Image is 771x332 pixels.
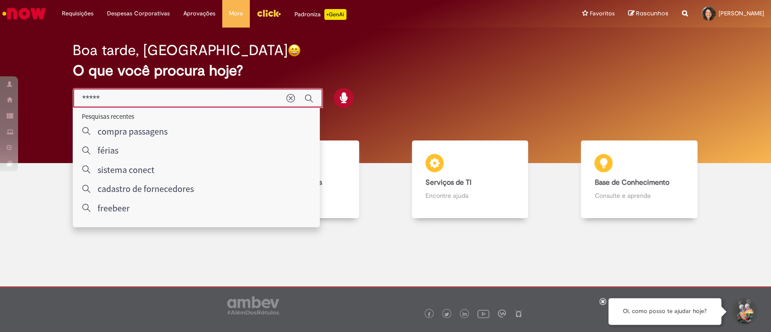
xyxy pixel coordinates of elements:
[477,308,489,319] img: logo_footer_youtube.png
[47,140,216,219] a: Tirar dúvidas Tirar dúvidas com Lupi Assist e Gen Ai
[1,5,47,23] img: ServiceNow
[463,312,467,317] img: logo_footer_linkedin.png
[636,9,668,18] span: Rascunhos
[594,191,683,200] p: Consulte e aprenda
[227,296,279,314] img: logo_footer_ambev_rotulo_gray.png
[425,191,514,200] p: Encontre ajuda
[498,309,506,318] img: logo_footer_workplace.png
[73,42,288,58] h2: Boa tarde, [GEOGRAPHIC_DATA]
[257,178,322,187] b: Catálogo de Ofertas
[107,9,170,18] span: Despesas Corporativas
[719,9,764,17] span: [PERSON_NAME]
[427,312,431,317] img: logo_footer_facebook.png
[386,140,555,219] a: Serviços de TI Encontre ajuda
[324,9,346,20] p: +GenAi
[444,312,449,317] img: logo_footer_twitter.png
[730,298,757,325] button: Iniciar Conversa de Suporte
[257,6,281,20] img: click_logo_yellow_360x200.png
[608,298,721,325] div: Oi, como posso te ajudar hoje?
[425,178,472,187] b: Serviços de TI
[294,9,346,20] div: Padroniza
[514,309,523,318] img: logo_footer_naosei.png
[628,9,668,18] a: Rascunhos
[555,140,724,219] a: Base de Conhecimento Consulte e aprenda
[590,9,615,18] span: Favoritos
[594,178,669,187] b: Base de Conhecimento
[62,9,93,18] span: Requisições
[288,44,301,57] img: happy-face.png
[229,9,243,18] span: More
[183,9,215,18] span: Aprovações
[73,63,698,79] h2: O que você procura hoje?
